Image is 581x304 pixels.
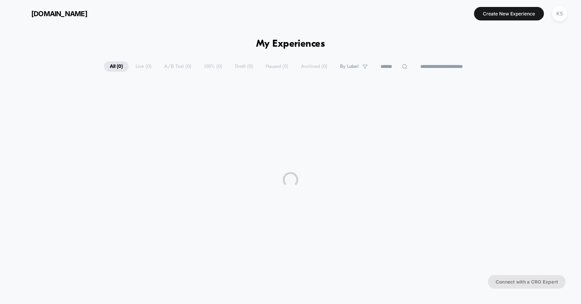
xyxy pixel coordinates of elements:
button: Create New Experience [474,7,544,20]
span: By Label [340,64,358,69]
span: All ( 0 ) [104,61,129,72]
button: Connect with a CRO Expert [488,275,566,289]
div: KS [552,6,567,21]
h1: My Experiences [256,39,325,50]
button: [DOMAIN_NAME] [12,7,90,20]
span: [DOMAIN_NAME] [31,10,87,18]
button: KS [550,6,569,22]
